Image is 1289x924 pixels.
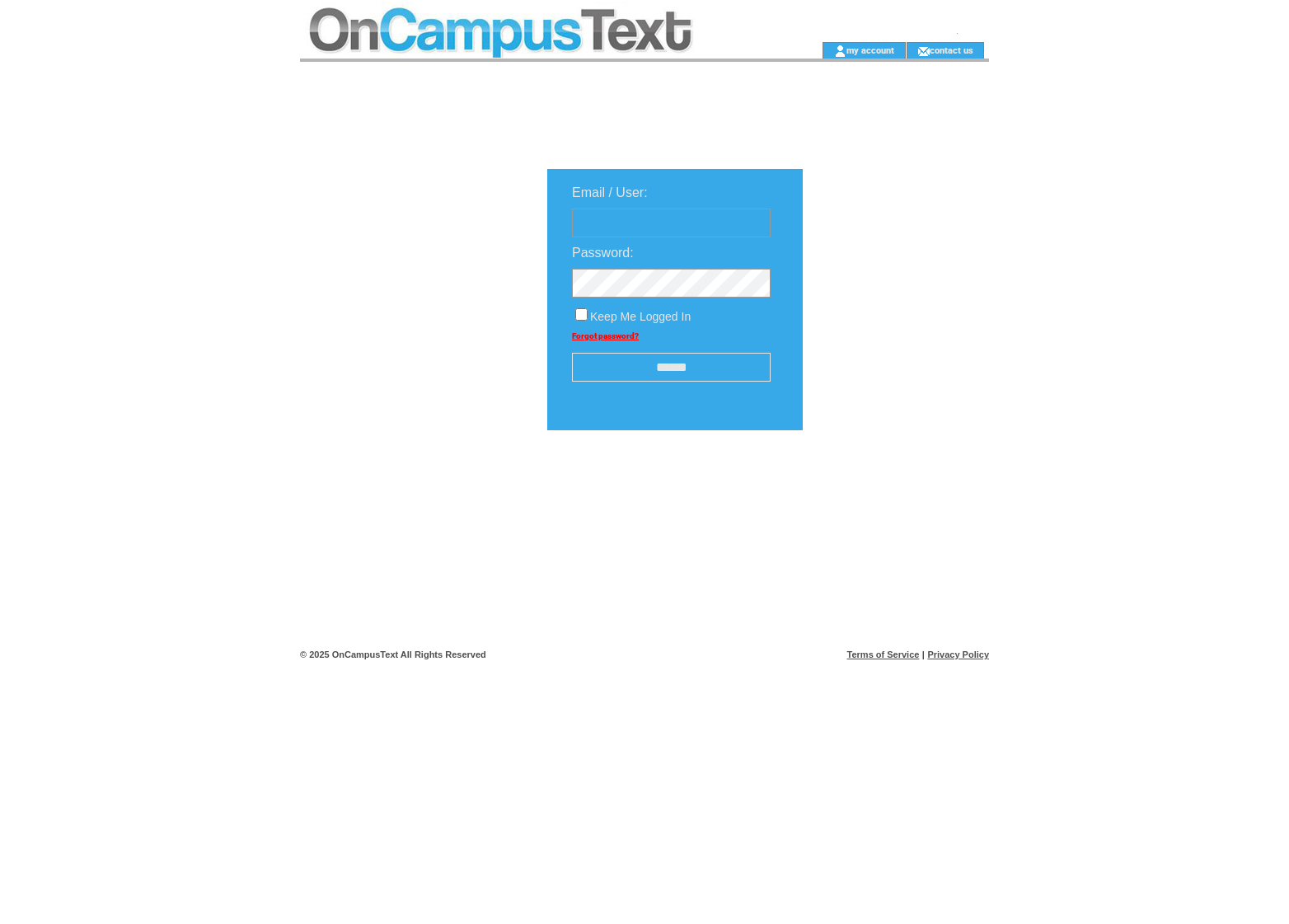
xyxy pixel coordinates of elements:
img: account_icon.gif [834,45,846,58]
a: Forgot password? [572,331,639,340]
span: © 2025 OnCampusText All Rights Reserved [300,650,486,659]
a: Privacy Policy [927,650,989,659]
a: my account [846,45,894,55]
img: transparent.png [851,471,933,492]
span: | [922,650,925,659]
span: Email / User: [572,185,648,199]
span: Password: [572,246,634,260]
img: contact_us_icon.gif [917,45,930,58]
span: Keep Me Logged In [590,310,691,323]
a: Terms of Service [847,650,920,659]
a: contact us [930,45,973,55]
